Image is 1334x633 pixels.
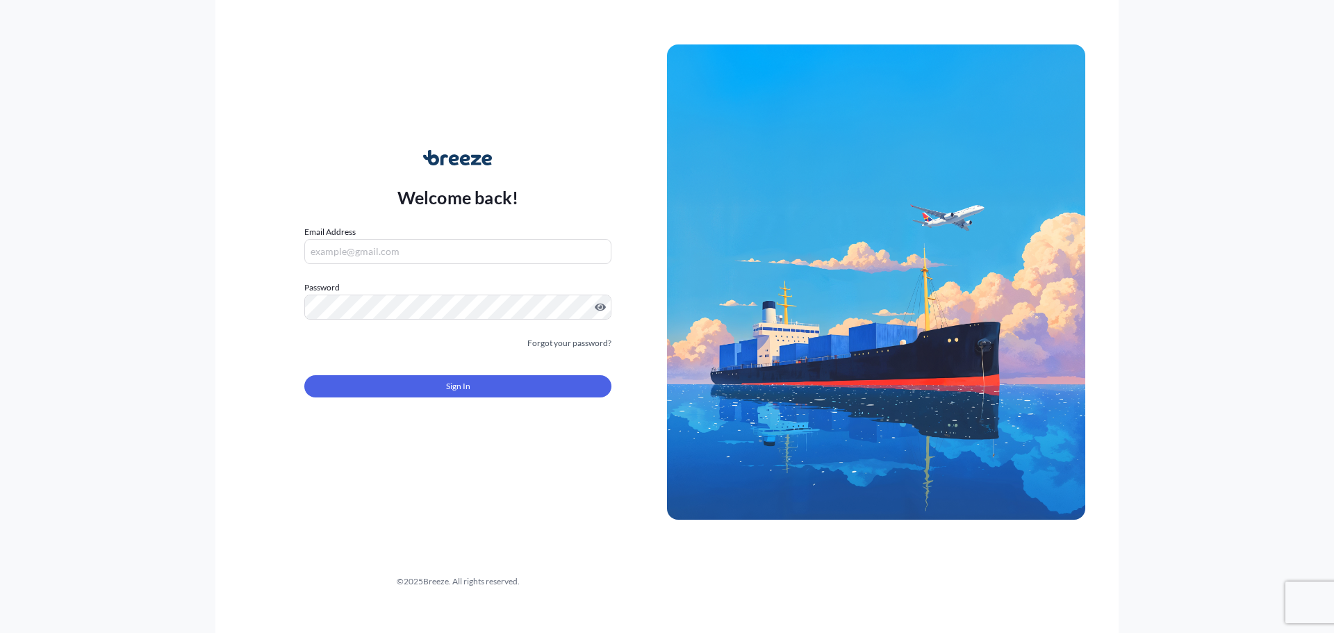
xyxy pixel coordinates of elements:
span: Sign In [446,379,470,393]
a: Forgot your password? [527,336,611,350]
label: Password [304,281,611,295]
input: example@gmail.com [304,239,611,264]
label: Email Address [304,225,356,239]
div: © 2025 Breeze. All rights reserved. [249,575,667,589]
img: Ship illustration [667,44,1085,520]
button: Show password [595,302,606,313]
p: Welcome back! [397,186,519,208]
button: Sign In [304,375,611,397]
